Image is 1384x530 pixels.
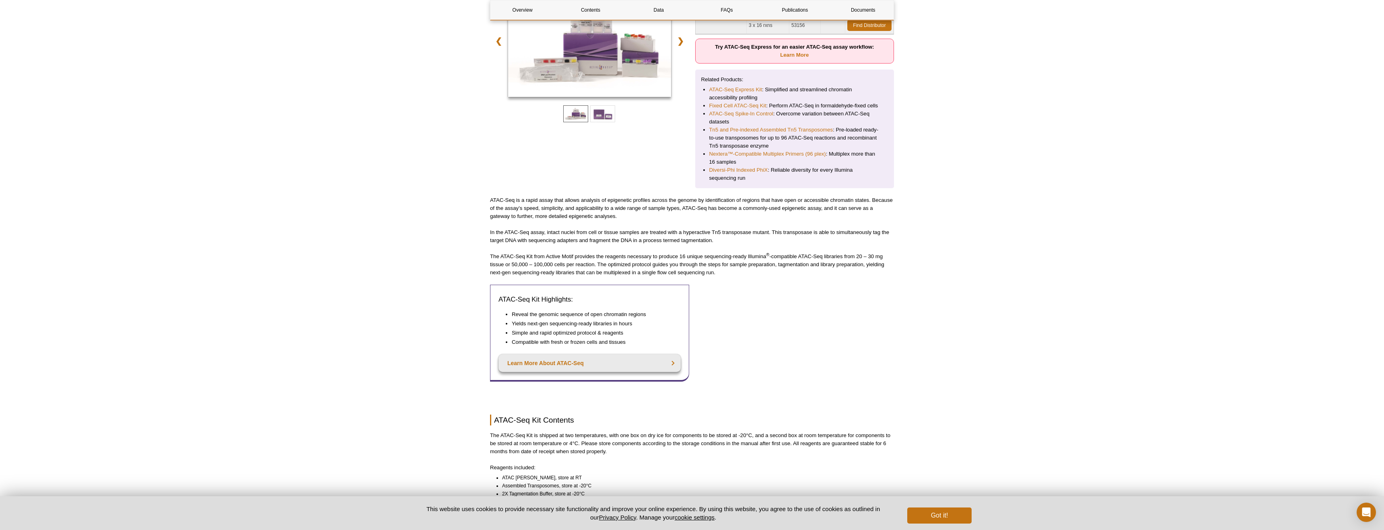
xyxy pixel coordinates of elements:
[709,166,768,174] a: Diversi-Phi Indexed PhiX
[1357,503,1376,522] div: Open Intercom Messenger
[490,431,894,456] p: The ATAC-Seq Kit is shipped at two temperatures, with one box on dry ice for components to be sto...
[709,102,766,110] a: Fixed Cell ATAC-Seq Kit
[709,102,880,110] li: : Perform ATAC-Seq in formaldehyde-fixed cells
[763,0,827,20] a: Publications
[709,110,880,126] li: : Overcome variation between ATAC-Seq datasets
[490,196,894,220] p: ATAC-Seq is a rapid assay that allows analysis of epigenetic profiles across the genome by identi...
[709,126,880,150] li: : Pre-loaded ready-to-use transposomes for up to 96 ATAC-Seq reactions and recombinant Tn5 transp...
[789,17,821,34] td: 53156
[490,228,894,244] p: In the ATAC-Seq assay, intact nuclei from cell or tissue samples are treated with a hyperactive T...
[709,166,880,182] li: : Reliable diversity for every Illumina sequencing run
[709,150,826,158] a: Nextera™-Compatible Multiplex Primers (96 plex)
[747,17,789,34] td: 3 x 16 rxns
[490,0,554,20] a: Overview
[490,32,507,50] a: ❮
[512,338,673,346] li: Compatible with fresh or frozen cells and tissues
[695,285,894,396] iframe: Intro to ATAC-Seq: Method overview and comparison to ChIP-Seq
[709,150,880,166] li: : Multiplex more than 16 samples
[709,86,880,102] li: : Simplified and streamlined chromatin accessibility profiling
[715,44,874,58] strong: Try ATAC-Seq Express for an easier ATAC-Seq assay workflow:
[672,32,689,50] a: ❯
[701,76,888,84] p: Related Products:
[498,295,681,304] h3: ATAC-Seq Kit Highlights:
[512,310,673,318] li: Reveal the genomic sequence of open chromatin regions
[766,252,769,257] sup: ®
[780,52,809,58] a: Learn More
[709,86,762,94] a: ATAC-Seq Express Kit
[709,110,773,118] a: ATAC-Seq Spike-In Control
[490,253,894,277] p: The ATAC-Seq Kit from Active Motif provides the reagents necessary to produce 16 unique sequencin...
[709,126,833,134] a: Tn5 and Pre-indexed Assembled Tn5 Transposomes
[490,415,894,425] h2: ATAC-Seq Kit Contents
[831,0,895,20] a: Documents
[847,20,892,31] a: Find Distributor
[695,0,759,20] a: FAQs
[558,0,622,20] a: Contents
[512,329,673,337] li: Simple and rapid optimized protocol & reagents
[675,514,715,521] button: cookie settings
[498,354,681,372] a: Learn More About ATAC-Seq
[502,490,887,498] li: 2X Tagmentation Buffer, store at -20°C
[627,0,691,20] a: Data
[599,514,636,521] a: Privacy Policy
[502,482,887,490] li: Assembled Transposomes, store at -20°C
[502,474,887,482] li: ATAC [PERSON_NAME], store at RT
[907,507,972,524] button: Got it!
[412,505,894,522] p: This website uses cookies to provide necessary site functionality and improve your online experie...
[512,320,673,328] li: Yields next-gen sequencing-ready libraries in hours
[490,464,894,472] p: Reagents included:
